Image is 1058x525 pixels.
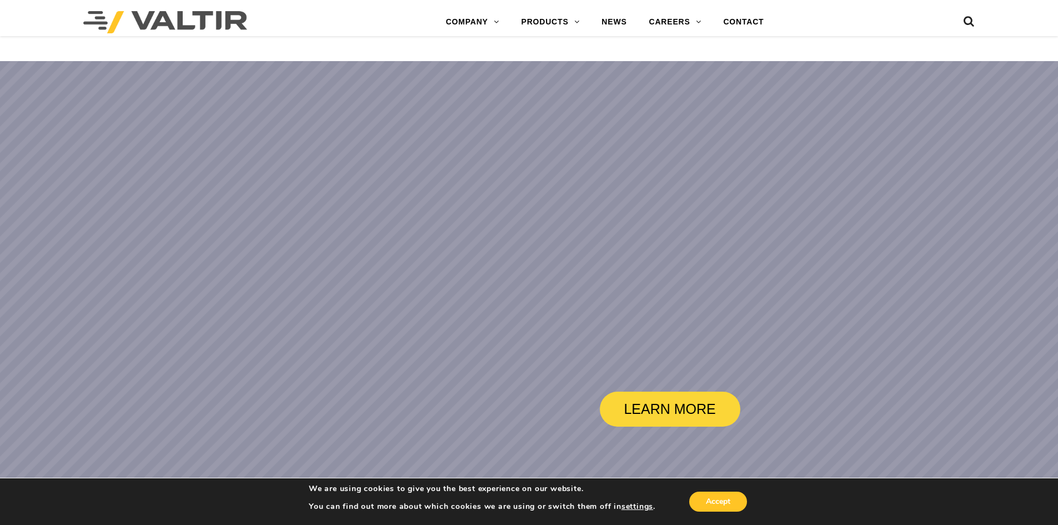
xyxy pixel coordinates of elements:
[638,11,713,33] a: CAREERS
[590,11,638,33] a: NEWS
[600,392,740,427] a: LEARN MORE
[621,502,653,512] button: settings
[510,11,591,33] a: PRODUCTS
[309,484,655,494] p: We are using cookies to give you the best experience on our website.
[309,502,655,512] p: You can find out more about which cookies we are using or switch them off in .
[689,492,747,512] button: Accept
[435,11,510,33] a: COMPANY
[83,11,247,33] img: Valtir
[712,11,775,33] a: CONTACT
